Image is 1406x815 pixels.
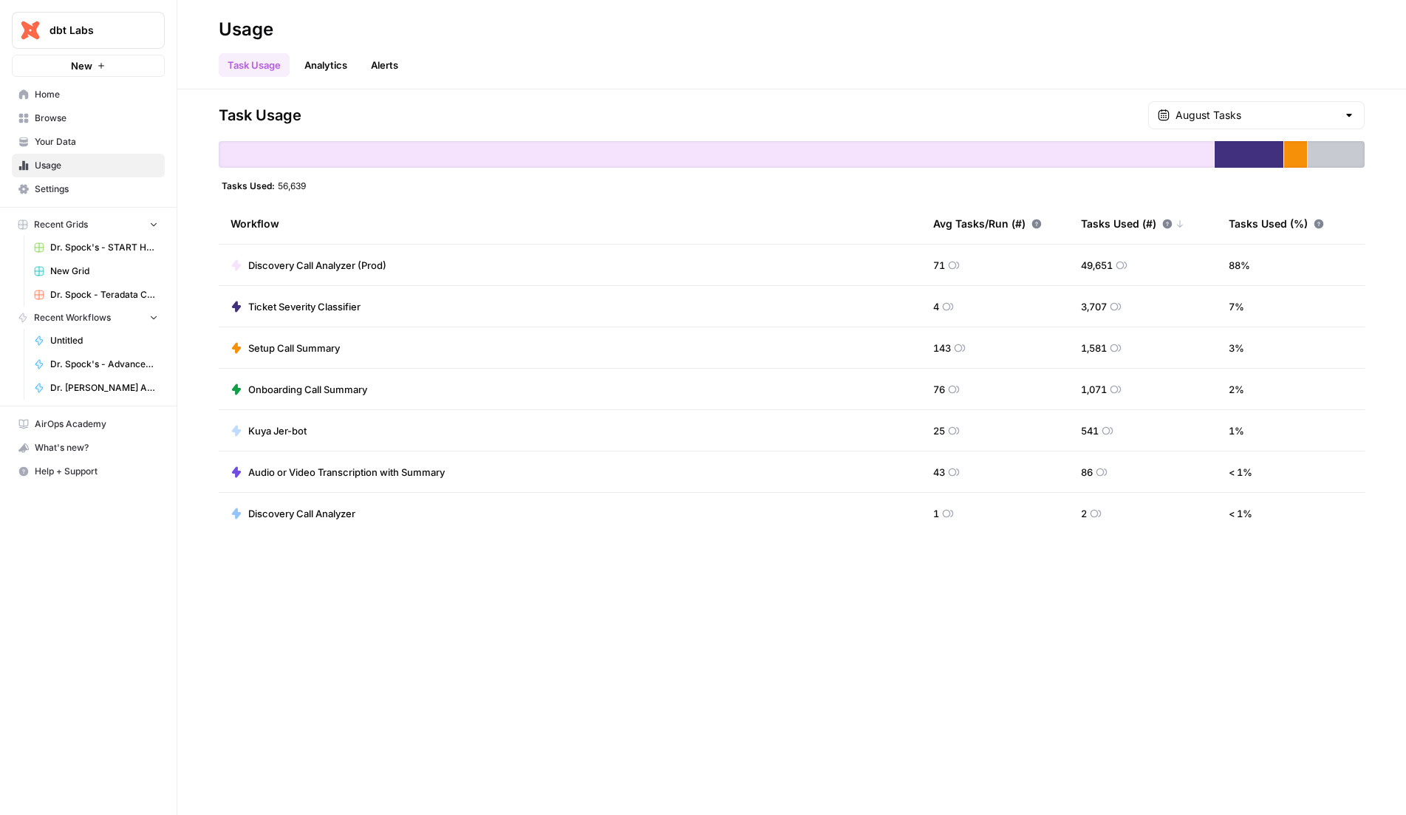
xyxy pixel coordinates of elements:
span: dbt Labs [50,23,139,38]
button: New [12,55,165,77]
a: Kuya Jer-bot [231,423,307,438]
button: Workspace: dbt Labs [12,12,165,49]
span: Dr. Spock - Teradata Converter Grid [50,288,158,301]
span: 4 [933,299,939,314]
a: Discovery Call Analyzer [231,506,355,521]
a: Analytics [296,53,356,77]
span: Ticket Severity Classifier [248,299,361,314]
span: Tasks Used: [222,180,275,191]
span: Discovery Call Analyzer (Prod) [248,258,386,273]
input: August Tasks [1175,108,1337,123]
span: Recent Workflows [34,311,111,324]
span: 541 [1081,423,1099,438]
a: Usage [12,154,165,177]
span: 143 [933,341,951,355]
span: New Grid [50,265,158,278]
span: 56,639 [278,180,306,191]
span: 1 % [1229,423,1244,438]
a: Home [12,83,165,106]
span: AirOps Academy [35,417,158,431]
div: Tasks Used (%) [1229,203,1324,244]
a: Untitled [27,329,165,352]
span: 3 % [1229,341,1244,355]
span: Untitled [50,334,158,347]
a: Setup Call Summary [231,341,340,355]
a: Settings [12,177,165,201]
a: Alerts [362,53,407,77]
span: 7 % [1229,299,1244,314]
span: 49,651 [1081,258,1113,273]
span: Your Data [35,135,158,149]
a: Dr. Spock - Teradata Converter Grid [27,283,165,307]
span: Help + Support [35,465,158,478]
a: Your Data [12,130,165,154]
button: Recent Workflows [12,307,165,329]
span: 1 [933,506,939,521]
span: 43 [933,465,945,480]
span: New [71,58,92,73]
span: Dr. Spock's - START HERE - Step 1 - dbt Stored PrOcedure Conversion Kit Grid [50,241,158,254]
div: Usage [219,18,273,41]
div: Avg Tasks/Run (#) [933,203,1042,244]
span: Audio or Video Transcription with Summary [248,465,445,480]
a: Onboarding Call Summary [231,382,367,397]
span: Recent Grids [34,218,88,231]
div: Tasks Used (#) [1081,203,1184,244]
a: Ticket Severity Classifier [231,299,361,314]
span: Home [35,88,158,101]
span: Kuya Jer-bot [248,423,307,438]
button: Help + Support [12,460,165,483]
div: What's new? [13,437,164,459]
a: Audio or Video Transcription with Summary [231,465,445,480]
button: Recent Grids [12,214,165,236]
span: < 1 % [1229,506,1252,521]
span: 1,071 [1081,382,1107,397]
div: Workflow [231,203,910,244]
a: Browse [12,106,165,130]
span: 76 [933,382,945,397]
span: 2 [1081,506,1087,521]
a: Dr. Spock's - START HERE - Step 1 - dbt Stored PrOcedure Conversion Kit Grid [27,236,165,259]
span: Task Usage [219,105,301,126]
span: 25 [933,423,945,438]
span: Onboarding Call Summary [248,382,367,397]
span: Dr. Spock's - Advanced Model Converter [50,358,158,371]
span: < 1 % [1229,465,1252,480]
span: 1,581 [1081,341,1107,355]
a: AirOps Academy [12,412,165,436]
span: Setup Call Summary [248,341,340,355]
span: Usage [35,159,158,172]
button: What's new? [12,436,165,460]
a: New Grid [27,259,165,283]
span: 2 % [1229,382,1244,397]
a: Dr. [PERSON_NAME] Assistant - dbt Model YAML Creator [27,376,165,400]
span: 88 % [1229,258,1250,273]
span: 86 [1081,465,1093,480]
img: dbt Labs Logo [17,17,44,44]
span: 71 [933,258,945,273]
a: Dr. Spock's - Advanced Model Converter [27,352,165,376]
span: Discovery Call Analyzer [248,506,355,521]
span: Dr. [PERSON_NAME] Assistant - dbt Model YAML Creator [50,381,158,395]
a: Task Usage [219,53,290,77]
a: Discovery Call Analyzer (Prod) [231,258,386,273]
span: Settings [35,183,158,196]
span: Browse [35,112,158,125]
span: 3,707 [1081,299,1107,314]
